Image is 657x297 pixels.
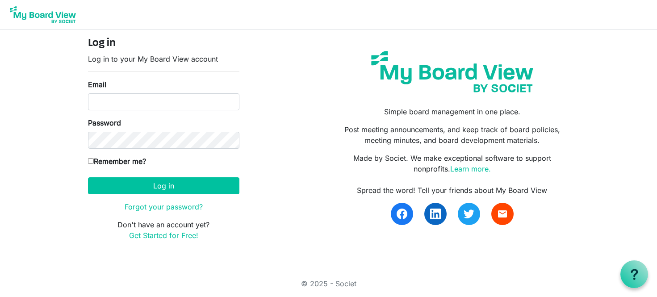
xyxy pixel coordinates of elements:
button: Log in [88,177,239,194]
img: twitter.svg [464,209,474,219]
div: Spread the word! Tell your friends about My Board View [335,185,569,196]
p: Made by Societ. We make exceptional software to support nonprofits. [335,153,569,174]
h4: Log in [88,37,239,50]
a: Forgot your password? [125,202,203,211]
a: Get Started for Free! [129,231,198,240]
label: Password [88,117,121,128]
p: Log in to your My Board View account [88,54,239,64]
label: Remember me? [88,156,146,167]
p: Simple board management in one place. [335,106,569,117]
span: email [497,209,508,219]
input: Remember me? [88,158,94,164]
a: email [491,203,514,225]
img: linkedin.svg [430,209,441,219]
img: facebook.svg [397,209,407,219]
img: my-board-view-societ.svg [364,44,540,99]
img: My Board View Logo [7,4,79,26]
p: Post meeting announcements, and keep track of board policies, meeting minutes, and board developm... [335,124,569,146]
p: Don't have an account yet? [88,219,239,241]
a: © 2025 - Societ [301,279,356,288]
label: Email [88,79,106,90]
a: Learn more. [450,164,491,173]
